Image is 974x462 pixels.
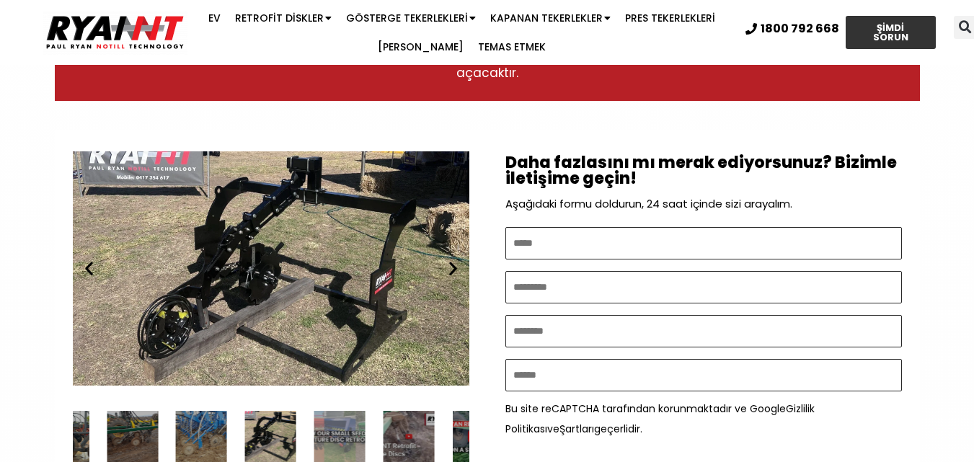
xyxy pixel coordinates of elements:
[873,21,908,44] font: ŞİMDİ SORUN
[245,411,296,462] div: Seed Hawk RYAN NT Retrofit Çift Disk
[43,10,187,55] img: Ryan NT logosu
[505,401,786,416] font: Bu site reCAPTCHA tarafından korunmaktadır ve Google
[383,411,434,462] div: 1 / 34
[625,11,715,25] font: Pres Tekerlekleri
[490,11,603,25] font: Kapanan Tekerlekler
[339,4,483,32] a: Gösterge Tekerlekleri
[208,11,221,25] font: Ev
[107,411,158,462] div: 31 / 34
[618,4,722,32] a: Pres Tekerlekleri
[483,4,618,32] a: Kapanan Tekerlekler
[505,151,897,190] font: Daha fazlasını mı merak ediyorsunuz? Bizimle iletişime geçin!
[452,411,503,462] div: 2 / 34
[761,20,839,37] font: 1800 792 668
[547,422,559,436] font: ve
[371,32,471,61] a: [PERSON_NAME]
[235,11,324,25] font: Retrofit Diskler
[37,411,89,462] div: 30 / 34
[559,422,594,436] a: Şartları
[201,4,228,32] a: Ev
[228,4,339,32] a: Retrofit Diskler
[471,32,553,61] a: Temas etmek
[245,411,296,462] div: 33 / 34
[86,44,889,81] font: Daha iyi tohum yerleşimi ve çimlenme sayesinde ürünleriniz yerden fırlayacak, bu da daha yüksek v...
[346,11,468,25] font: Gösterge Tekerlekleri
[73,144,469,393] div: Seed Hawk RYAN NT Retrofit Çift Disk
[314,411,366,462] div: 34 / 34
[846,16,936,49] a: ŞİMDİ SORUN
[478,40,546,54] font: Temas etmek
[444,259,462,277] div: Sonraki slayt
[745,23,839,35] a: 1800 792 668
[73,144,469,393] div: 33 / 34
[80,259,98,277] div: Önceki slayt
[505,196,792,211] font: Aşağıdaki formu doldurun, 24 saat içinde sizi arayalım.
[73,144,469,393] div: Slaytlar
[189,4,735,61] nav: Menü
[378,40,464,54] font: [PERSON_NAME]
[176,411,227,462] div: 32 / 34
[594,422,642,436] font: geçerlidir.
[73,411,469,462] div: Slaytlar Slaytlar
